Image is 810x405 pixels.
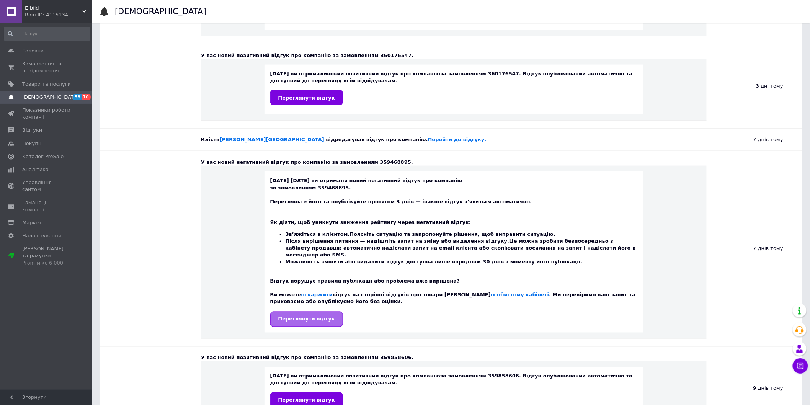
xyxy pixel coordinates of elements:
span: 70 [82,94,90,100]
h1: [DEMOGRAPHIC_DATA] [115,7,206,16]
span: Товари та послуги [22,81,71,88]
span: Показники роботи компанії [22,107,71,121]
span: Налаштування [22,232,61,239]
b: новий позитивний відгук про компанію [327,71,440,77]
div: 7 днів тому [707,129,802,151]
span: відредагував відгук про компанію. [326,137,487,142]
div: Ваш ID: 4115134 [25,11,92,18]
b: Перегляньте його та опублікуйте протягом 3 днів — інакше відгук з’явиться автоматично. [270,199,532,204]
div: У вас новий позитивний відгук про компанію за замовленням 359858606. [201,354,707,361]
span: Замовлення та повідомлення [22,60,71,74]
a: Переглянути відгук [270,90,343,105]
b: Після вирішення питання — надішліть запит на зміну або видалення відгуку. [286,238,510,244]
span: Маркет [22,219,42,226]
span: Покупці [22,140,43,147]
div: [DATE] ви отримали за замовленням 360176547. Відгук опублікований автоматично та доступний до пер... [270,70,638,105]
span: E-bild [25,5,82,11]
div: У вас новий позитивний відгук про компанію за замовленням 360176547. [201,52,707,59]
a: оскаржити [301,292,333,298]
div: [DATE] [DATE] ви отримали новий негативний відгук про компанію за замовленням 359468895. [270,177,638,327]
div: У вас новий негативний відгук про компанію за замовленням 359468895. [201,159,707,166]
input: Пошук [4,27,90,41]
a: Перейти до відгуку. [428,137,487,142]
div: 7 днів тому [707,151,802,346]
span: Управління сайтом [22,179,71,193]
span: Переглянути відгук [278,397,335,403]
span: Переглянути відгук [278,316,335,322]
span: Каталог ProSale [22,153,64,160]
span: Головна [22,47,44,54]
span: Аналітика [22,166,49,173]
div: Prom мікс 6 000 [22,260,71,266]
span: [DEMOGRAPHIC_DATA] [22,94,79,101]
span: 58 [73,94,82,100]
b: новий позитивний відгук про компанію [327,373,440,379]
button: Чат з покупцем [793,358,808,374]
li: Можливість змінити або видалити відгук доступна лише впродовж 30 днів з моменту його публікації. [286,259,638,266]
div: Як діяти, щоб уникнути зниження рейтингу через негативний відгук: Відгук порушує правила публікац... [270,212,638,305]
span: Переглянути відгук [278,95,335,101]
span: Відгуки [22,127,42,134]
li: Поясніть ситуацію та запропонуйте рішення, щоб виправити ситуацію. [286,231,638,238]
b: Зв’яжіться з клієнтом. [286,232,350,237]
div: 3 дні тому [707,44,802,128]
span: Гаманець компанії [22,199,71,213]
a: [PERSON_NAME][GEOGRAPHIC_DATA] [220,137,324,142]
a: особистому кабінеті [491,292,549,298]
li: Це можна зробити безпосередньо з кабінету продавця: автоматично надіслати запит на email клієнта ... [286,238,638,259]
span: [PERSON_NAME] та рахунки [22,245,71,266]
span: Клієнт [201,137,487,142]
a: Переглянути відгук [270,312,343,327]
